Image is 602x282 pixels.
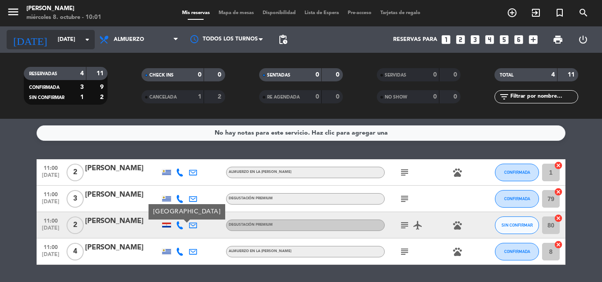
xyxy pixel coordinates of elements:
[568,72,576,78] strong: 11
[114,37,144,43] span: Almuerzo
[82,34,93,45] i: arrow_drop_down
[67,243,84,260] span: 4
[40,215,62,225] span: 11:00
[7,5,20,22] button: menu
[336,94,341,100] strong: 0
[40,189,62,199] span: 11:00
[80,84,84,90] strong: 3
[85,189,160,201] div: [PERSON_NAME]
[499,92,509,102] i: filter_list
[399,220,410,231] i: subject
[40,199,62,209] span: [DATE]
[433,72,437,78] strong: 0
[26,4,101,13] div: [PERSON_NAME]
[85,163,160,174] div: [PERSON_NAME]
[100,94,105,100] strong: 2
[469,34,481,45] i: looks_3
[218,72,223,78] strong: 0
[229,223,273,227] span: Degustación Premium
[578,34,588,45] i: power_settings_new
[495,243,539,260] button: CONFIRMADA
[29,95,64,100] span: SIN CONFIRMAR
[149,73,174,77] span: CHECK INS
[531,7,541,18] i: exit_to_app
[393,37,437,43] span: Reservas para
[7,5,20,18] i: menu
[570,26,595,53] div: LOG OUT
[149,204,225,220] div: [GEOGRAPHIC_DATA]
[554,214,563,223] i: cancel
[149,95,177,99] span: CANCELADA
[504,249,530,254] span: CONFIRMADA
[513,34,524,45] i: looks_6
[399,167,410,178] i: subject
[40,172,62,183] span: [DATE]
[509,92,578,102] input: Filtrar por nombre...
[40,242,62,252] span: 11:00
[376,11,425,15] span: Tarjetas de regalo
[504,170,530,175] span: CONFIRMADA
[484,34,495,45] i: looks_4
[40,252,62,262] span: [DATE]
[85,242,160,253] div: [PERSON_NAME]
[316,94,319,100] strong: 0
[178,11,214,15] span: Mis reservas
[507,7,517,18] i: add_circle_outline
[214,11,258,15] span: Mapa de mesas
[453,72,459,78] strong: 0
[440,34,452,45] i: looks_one
[218,94,223,100] strong: 2
[385,73,406,77] span: SERVIDAS
[40,162,62,172] span: 11:00
[495,216,539,234] button: SIN CONFIRMAR
[97,70,105,77] strong: 11
[100,84,105,90] strong: 9
[278,34,288,45] span: pending_actions
[316,72,319,78] strong: 0
[85,216,160,227] div: [PERSON_NAME]
[504,196,530,201] span: CONFIRMADA
[229,197,273,200] span: Degustación Premium
[267,95,300,99] span: RE AGENDADA
[554,161,563,170] i: cancel
[554,7,565,18] i: turned_in_not
[80,70,84,77] strong: 4
[7,30,53,49] i: [DATE]
[495,164,539,181] button: CONFIRMADA
[29,85,59,90] span: CONFIRMADA
[229,170,291,174] span: Almuerzo en la [PERSON_NAME]
[554,187,563,196] i: cancel
[452,220,463,231] i: pets
[80,94,84,100] strong: 1
[412,220,423,231] i: airplanemode_active
[229,249,291,253] span: Almuerzo en la [PERSON_NAME]
[495,190,539,208] button: CONFIRMADA
[551,72,555,78] strong: 4
[343,11,376,15] span: Pre-acceso
[26,13,101,22] div: miércoles 8. octubre - 10:01
[198,94,201,100] strong: 1
[498,34,510,45] i: looks_5
[67,190,84,208] span: 3
[215,128,388,138] div: No hay notas para este servicio. Haz clic para agregar una
[453,94,459,100] strong: 0
[500,73,513,77] span: TOTAL
[336,72,341,78] strong: 0
[452,246,463,257] i: pets
[300,11,343,15] span: Lista de Espera
[452,167,463,178] i: pets
[578,7,589,18] i: search
[399,194,410,204] i: subject
[553,34,563,45] span: print
[385,95,407,99] span: NO SHOW
[502,223,533,227] span: SIN CONFIRMAR
[67,216,84,234] span: 2
[554,240,563,249] i: cancel
[528,34,539,45] i: add_box
[433,94,437,100] strong: 0
[198,72,201,78] strong: 0
[258,11,300,15] span: Disponibilidad
[267,73,290,77] span: SENTADAS
[29,72,57,76] span: RESERVADAS
[455,34,466,45] i: looks_two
